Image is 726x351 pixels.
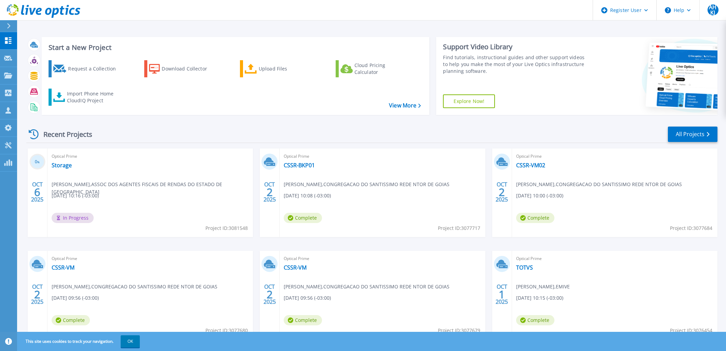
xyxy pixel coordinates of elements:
[52,192,99,199] span: [DATE] 10:16 (-03:00)
[284,315,322,325] span: Complete
[516,283,570,290] span: [PERSON_NAME] , EMIVE
[37,160,40,164] span: %
[49,44,421,51] h3: Start a New Project
[438,224,480,232] span: Project ID: 3077717
[52,153,249,160] span: Optical Prime
[144,60,220,77] a: Download Collector
[284,153,481,160] span: Optical Prime
[49,60,125,77] a: Request a Collection
[516,192,563,199] span: [DATE] 10:00 (-03:00)
[284,181,449,188] span: [PERSON_NAME] , CONGREGACAO DO SANTISSIMO REDE NTOR DE GOIAS
[52,294,99,302] span: [DATE] 09:56 (-03:00)
[121,335,140,348] button: OK
[29,158,45,166] h3: 0
[336,60,412,77] a: Cloud Pricing Calculator
[516,315,554,325] span: Complete
[499,189,505,195] span: 2
[443,42,587,51] div: Support Video Library
[284,213,322,223] span: Complete
[284,283,449,290] span: [PERSON_NAME] , CONGREGACAO DO SANTISSIMO REDE NTOR DE GOIAS
[516,162,545,169] a: CSSR-VM02
[34,291,40,297] span: 2
[34,189,40,195] span: 6
[263,282,276,307] div: OCT 2025
[52,181,253,196] span: [PERSON_NAME] , ASSOC DOS AGENTES FISCAIS DE RENDAS DO ESTADO DE [GEOGRAPHIC_DATA]
[19,335,140,348] span: This site uses cookies to track your navigation.
[516,264,533,271] a: TOTVS
[267,189,273,195] span: 2
[240,60,316,77] a: Upload Files
[516,213,554,223] span: Complete
[52,315,90,325] span: Complete
[52,255,249,262] span: Optical Prime
[495,282,508,307] div: OCT 2025
[354,62,409,76] div: Cloud Pricing Calculator
[31,180,44,205] div: OCT 2025
[516,255,713,262] span: Optical Prime
[205,224,248,232] span: Project ID: 3081548
[670,327,712,334] span: Project ID: 3076454
[389,102,421,109] a: View More
[205,327,248,334] span: Project ID: 3077680
[52,162,72,169] a: Storage
[26,126,102,143] div: Recent Projects
[52,213,94,223] span: In Progress
[267,291,273,297] span: 2
[284,264,307,271] a: CSSR-VM
[284,192,331,199] span: [DATE] 10:08 (-03:00)
[670,224,712,232] span: Project ID: 3077684
[495,180,508,205] div: OCT 2025
[162,62,216,76] div: Download Collector
[708,4,718,15] span: AHKJ
[516,294,563,302] span: [DATE] 10:15 (-03:00)
[284,294,331,302] span: [DATE] 09:56 (-03:00)
[668,127,717,142] a: All Projects
[516,181,682,188] span: [PERSON_NAME] , CONGREGACAO DO SANTISSIMO REDE NTOR DE GOIAS
[284,162,315,169] a: CSSR-BKP01
[443,54,587,75] div: Find tutorials, instructional guides and other support videos to help you make the most of your L...
[259,62,313,76] div: Upload Files
[52,283,217,290] span: [PERSON_NAME] , CONGREGACAO DO SANTISSIMO REDE NTOR DE GOIAS
[67,90,120,104] div: Import Phone Home CloudIQ Project
[31,282,44,307] div: OCT 2025
[438,327,480,334] span: Project ID: 3077679
[263,180,276,205] div: OCT 2025
[443,94,495,108] a: Explore Now!
[284,255,481,262] span: Optical Prime
[52,264,75,271] a: CSSR-VM
[516,153,713,160] span: Optical Prime
[499,291,505,297] span: 1
[68,62,123,76] div: Request a Collection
